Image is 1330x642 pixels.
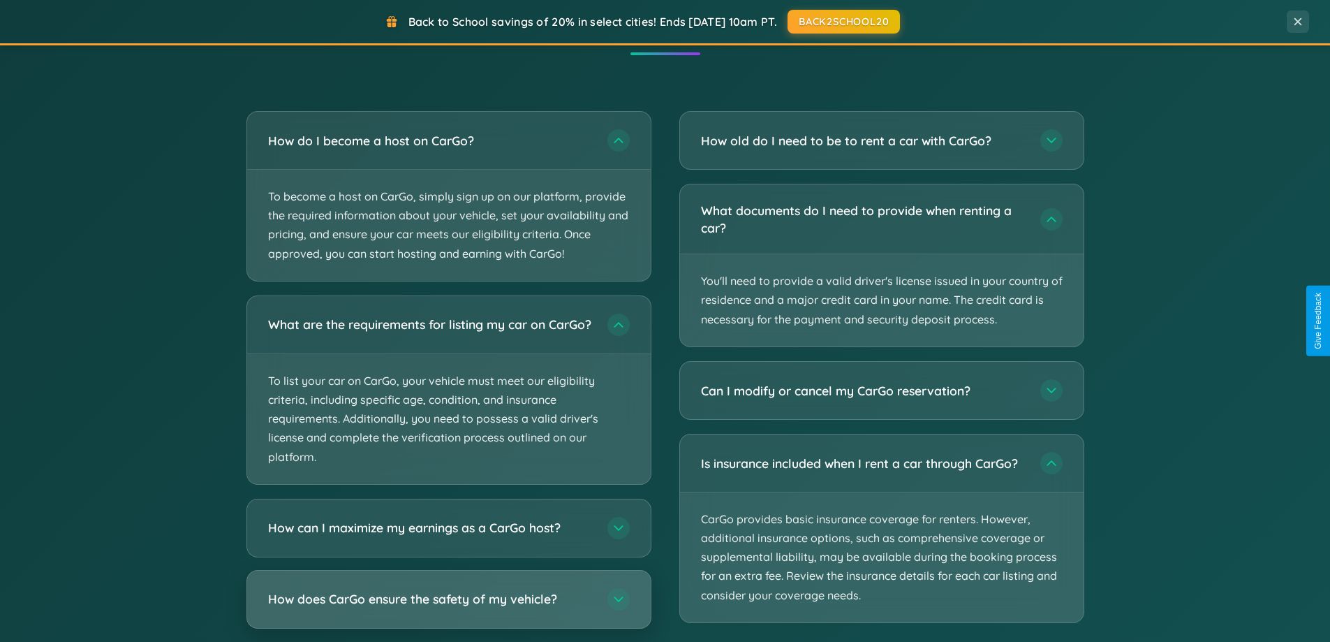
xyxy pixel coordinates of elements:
h3: How does CarGo ensure the safety of my vehicle? [268,590,593,608]
p: To become a host on CarGo, simply sign up on our platform, provide the required information about... [247,170,651,281]
h3: Is insurance included when I rent a car through CarGo? [701,455,1026,472]
h3: What documents do I need to provide when renting a car? [701,202,1026,236]
h3: How old do I need to be to rent a car with CarGo? [701,132,1026,149]
button: BACK2SCHOOL20 [788,10,900,34]
h3: Can I modify or cancel my CarGo reservation? [701,382,1026,400]
h3: How can I maximize my earnings as a CarGo host? [268,519,593,537]
h3: How do I become a host on CarGo? [268,132,593,149]
span: Back to School savings of 20% in select cities! Ends [DATE] 10am PT. [408,15,777,29]
div: Give Feedback [1313,293,1323,349]
p: You'll need to provide a valid driver's license issued in your country of residence and a major c... [680,254,1084,346]
p: CarGo provides basic insurance coverage for renters. However, additional insurance options, such ... [680,493,1084,622]
h3: What are the requirements for listing my car on CarGo? [268,316,593,333]
p: To list your car on CarGo, your vehicle must meet our eligibility criteria, including specific ag... [247,354,651,484]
